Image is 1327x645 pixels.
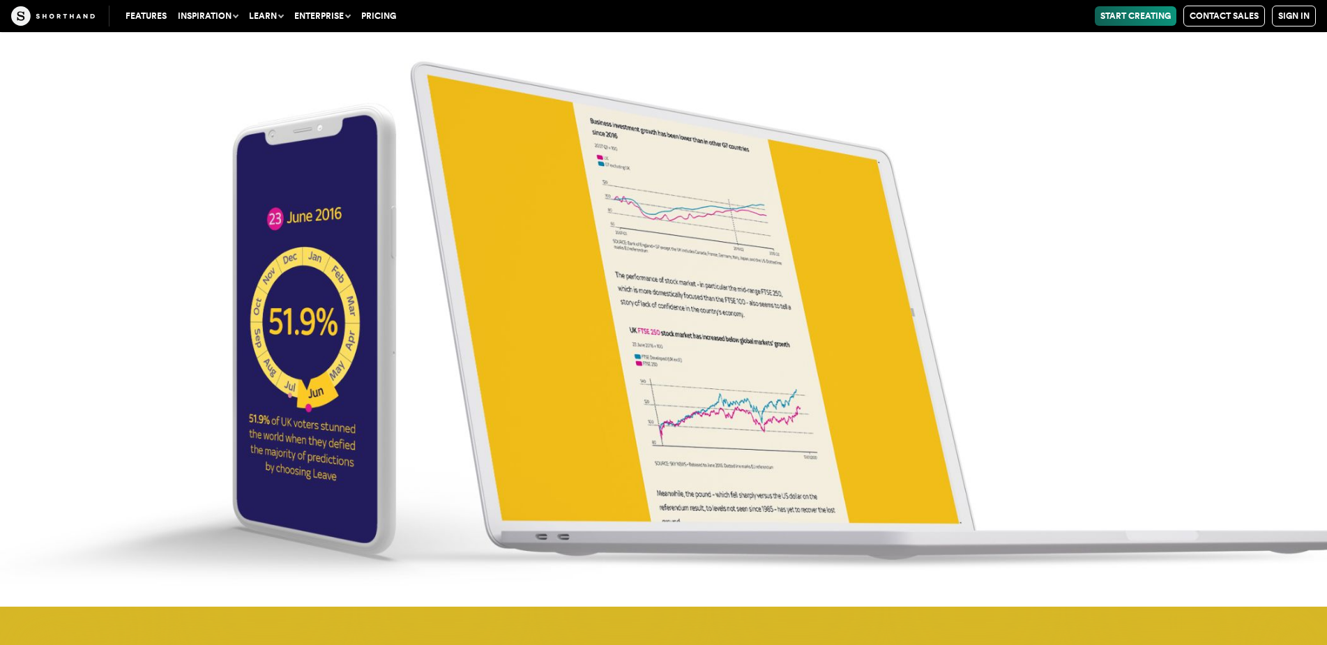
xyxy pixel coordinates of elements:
[172,6,243,26] button: Inspiration
[120,6,172,26] a: Features
[289,6,356,26] button: Enterprise
[356,6,402,26] a: Pricing
[1183,6,1265,26] a: Contact Sales
[1272,6,1316,26] a: Sign in
[11,6,95,26] img: The Craft
[243,6,289,26] button: Learn
[1095,6,1176,26] a: Start Creating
